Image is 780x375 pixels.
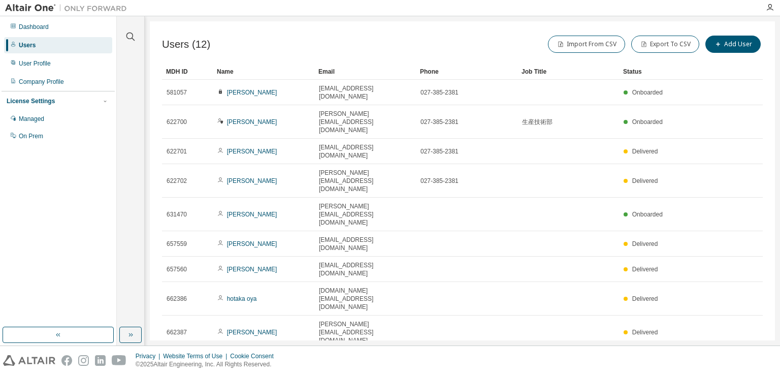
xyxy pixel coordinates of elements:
[61,355,72,366] img: facebook.svg
[227,266,277,273] a: [PERSON_NAME]
[632,89,663,96] span: Onboarded
[19,59,51,68] div: User Profile
[420,147,459,155] span: 027-385-2381
[167,295,187,303] span: 662386
[319,84,411,101] span: [EMAIL_ADDRESS][DOMAIN_NAME]
[632,240,658,247] span: Delivered
[227,177,277,184] a: [PERSON_NAME]
[227,118,277,126] a: [PERSON_NAME]
[78,355,89,366] img: instagram.svg
[632,211,663,218] span: Onboarded
[167,118,187,126] span: 622700
[623,64,710,80] div: Status
[632,118,663,126] span: Onboarded
[227,295,257,302] a: hotaka oya
[19,41,36,49] div: Users
[19,23,49,31] div: Dashboard
[318,64,412,80] div: Email
[631,36,699,53] button: Export To CSV
[632,329,658,336] span: Delivered
[420,88,459,97] span: 027-385-2381
[319,287,411,311] span: [DOMAIN_NAME][EMAIL_ADDRESS][DOMAIN_NAME]
[166,64,209,80] div: MDH ID
[319,110,411,134] span: [PERSON_NAME][EMAIL_ADDRESS][DOMAIN_NAME]
[95,355,106,366] img: linkedin.svg
[163,352,230,360] div: Website Terms of Use
[19,78,64,86] div: Company Profile
[5,3,132,13] img: Altair One
[19,132,43,140] div: On Prem
[167,328,187,336] span: 662387
[632,295,658,302] span: Delivered
[632,177,658,184] span: Delivered
[167,240,187,248] span: 657559
[167,210,187,218] span: 631470
[7,97,55,105] div: License Settings
[217,64,310,80] div: Name
[227,89,277,96] a: [PERSON_NAME]
[632,266,658,273] span: Delivered
[19,115,44,123] div: Managed
[319,261,411,277] span: [EMAIL_ADDRESS][DOMAIN_NAME]
[227,211,277,218] a: [PERSON_NAME]
[230,352,279,360] div: Cookie Consent
[319,236,411,252] span: [EMAIL_ADDRESS][DOMAIN_NAME]
[112,355,126,366] img: youtube.svg
[319,320,411,345] span: [PERSON_NAME][EMAIL_ADDRESS][DOMAIN_NAME]
[319,202,411,227] span: [PERSON_NAME][EMAIL_ADDRESS][DOMAIN_NAME]
[167,88,187,97] span: 581057
[522,64,615,80] div: Job Title
[136,352,163,360] div: Privacy
[522,118,552,126] span: 生産技術部
[548,36,625,53] button: Import From CSV
[227,329,277,336] a: [PERSON_NAME]
[227,240,277,247] a: [PERSON_NAME]
[136,360,280,369] p: © 2025 Altair Engineering, Inc. All Rights Reserved.
[420,177,459,185] span: 027-385-2381
[705,36,761,53] button: Add User
[632,148,658,155] span: Delivered
[3,355,55,366] img: altair_logo.svg
[319,143,411,160] span: [EMAIL_ADDRESS][DOMAIN_NAME]
[227,148,277,155] a: [PERSON_NAME]
[420,118,459,126] span: 027-385-2381
[162,39,210,50] span: Users (12)
[319,169,411,193] span: [PERSON_NAME][EMAIL_ADDRESS][DOMAIN_NAME]
[167,177,187,185] span: 622702
[420,64,513,80] div: Phone
[167,147,187,155] span: 622701
[167,265,187,273] span: 657560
